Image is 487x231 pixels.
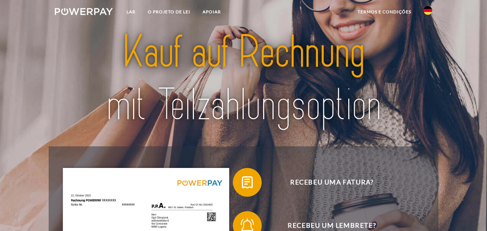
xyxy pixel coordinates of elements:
a: termos e Condições [351,5,417,18]
a: APOIAR [196,5,227,18]
img: qb_bill.svg [238,173,256,191]
font: termos e Condições [358,9,411,14]
a: Lar [120,5,142,18]
img: logo-powerpay-white.svg [55,8,113,15]
button: Recebeu uma fatura? [233,168,420,197]
font: Recebeu um lembrete? [288,221,376,229]
font: O PROJETO DE LEI [148,9,190,14]
img: de [424,6,432,15]
img: title-powerpay_de.svg [74,23,414,134]
a: O PROJETO DE LEI [142,5,196,18]
iframe: Botão para abrir a janela de mensagens [458,202,481,225]
font: Lar [127,9,136,14]
font: Recebeu uma fatura? [290,178,373,186]
font: APOIAR [203,9,221,14]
